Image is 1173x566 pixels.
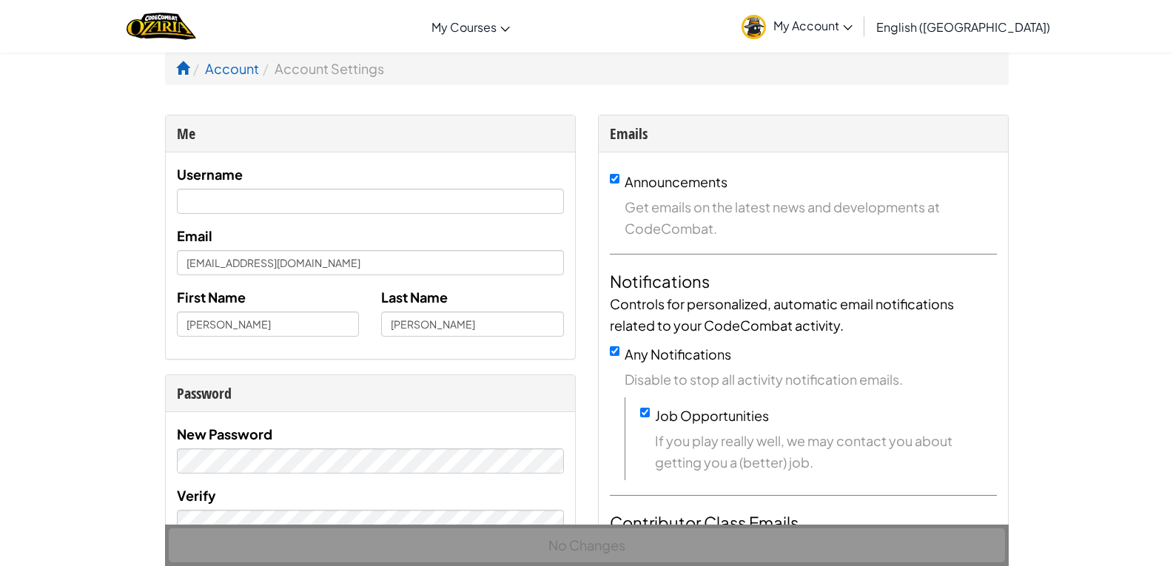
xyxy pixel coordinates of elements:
h4: Notifications [610,269,997,293]
span: My Account [773,18,853,33]
label: Job Opportunities [655,407,769,424]
div: Password [177,383,564,404]
span: My Courses [431,19,497,35]
img: avatar [742,15,766,39]
label: Last Name [381,286,448,308]
li: Account Settings [259,58,384,79]
label: Any Notifications [625,346,731,363]
a: Ozaria by CodeCombat logo [127,11,195,41]
a: Account [205,60,259,77]
img: Home [127,11,195,41]
span: Controls for personalized, automatic email notifications related to your CodeCombat activity. [610,295,954,334]
label: New Password [177,423,272,445]
a: My Account [734,3,860,50]
label: Verify [177,485,216,506]
div: Me [177,123,564,144]
span: Get emails on the latest news and developments at CodeCombat. [625,196,997,239]
a: My Courses [424,7,517,47]
span: If you play really well, we may contact you about getting you a (better) job. [655,430,997,473]
span: English ([GEOGRAPHIC_DATA]) [876,19,1050,35]
div: Emails [610,123,997,144]
label: Username [177,164,243,185]
span: Disable to stop all activity notification emails. [625,368,997,390]
label: Announcements [625,173,727,190]
h4: Contributor Class Emails [610,511,997,534]
label: First Name [177,286,246,308]
a: English ([GEOGRAPHIC_DATA]) [869,7,1058,47]
span: Email [177,227,212,244]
